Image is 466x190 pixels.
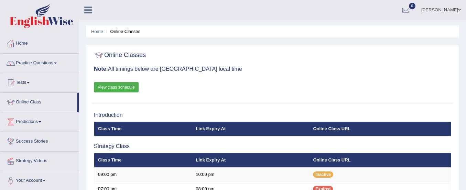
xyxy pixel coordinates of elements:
[104,28,140,35] li: Online Classes
[0,73,79,90] a: Tests
[409,3,416,9] span: 0
[94,82,139,92] a: View class schedule
[192,167,309,182] td: 10:00 pm
[192,153,309,167] th: Link Expiry At
[94,66,451,72] h3: All timings below are [GEOGRAPHIC_DATA] local time
[94,143,451,149] h3: Strategy Class
[192,122,309,136] th: Link Expiry At
[94,50,146,60] h2: Online Classes
[309,122,451,136] th: Online Class URL
[91,29,103,34] a: Home
[94,66,108,72] b: Note:
[0,34,79,51] a: Home
[0,152,79,169] a: Strategy Videos
[0,93,77,110] a: Online Class
[0,54,79,71] a: Practice Questions
[94,122,192,136] th: Class Time
[94,153,192,167] th: Class Time
[309,153,451,167] th: Online Class URL
[0,132,79,149] a: Success Stories
[313,171,333,178] span: Inactive
[0,171,79,188] a: Your Account
[94,167,192,182] td: 09:00 pm
[0,112,79,130] a: Predictions
[94,112,451,118] h3: Introduction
